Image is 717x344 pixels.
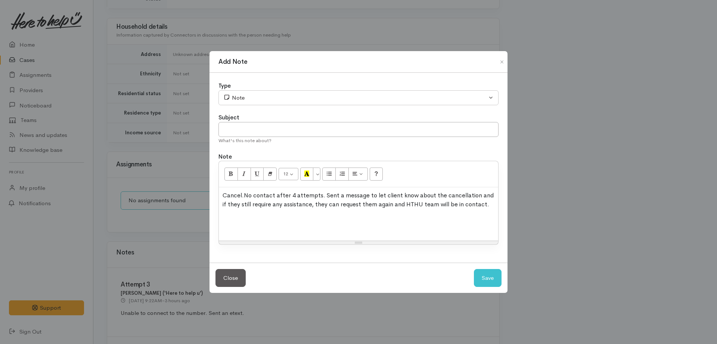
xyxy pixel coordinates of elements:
[215,269,246,287] button: Close
[335,168,349,180] button: Ordered list (CTRL+SHIFT+NUM8)
[218,113,239,122] label: Subject
[300,168,314,180] button: Recent Color
[496,57,508,66] button: Close
[219,241,498,244] div: Resize
[251,168,264,180] button: Underline (CTRL+U)
[218,153,232,161] label: Note
[322,168,336,180] button: Unordered list (CTRL+SHIFT+NUM7)
[283,171,288,177] span: 12
[224,168,238,180] button: Bold (CTRL+B)
[218,90,499,106] button: Note
[223,94,487,102] div: Note
[223,191,494,208] span: No contact after 4 attempts. Sent a message to let client know about the cancellation and if they...
[218,57,247,67] h1: Add Note
[279,168,298,181] button: Font Size
[223,191,244,199] span: Cancel.
[238,168,251,180] button: Italic (CTRL+I)
[313,168,320,180] button: More Color
[474,269,502,287] button: Save
[218,137,499,144] div: What's this note about?
[218,82,231,90] label: Type
[263,168,277,180] button: Remove Font Style (CTRL+\)
[370,168,383,180] button: Help
[348,168,368,180] button: Paragraph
